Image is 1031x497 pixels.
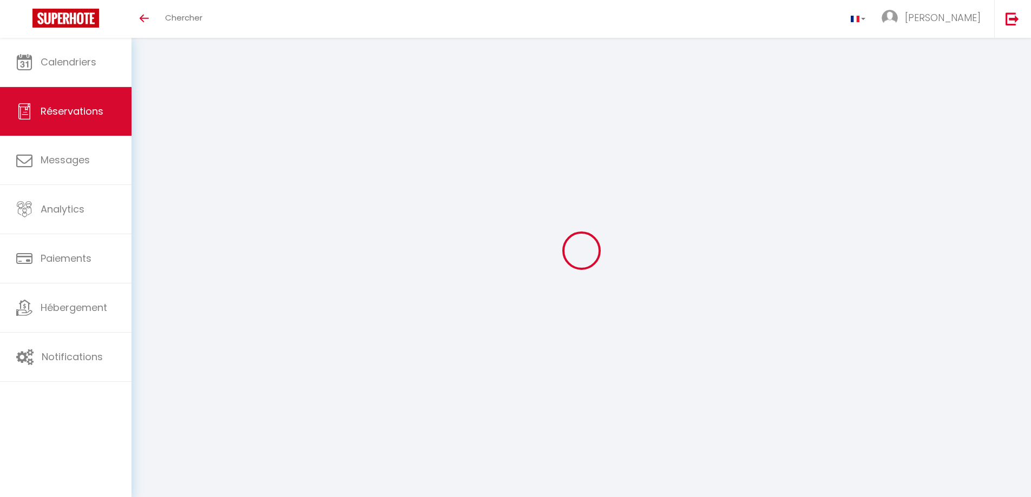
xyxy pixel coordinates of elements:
span: [PERSON_NAME] [905,11,981,24]
span: Paiements [41,251,91,265]
img: Super Booking [32,9,99,28]
span: Messages [41,153,90,167]
span: Analytics [41,202,84,216]
img: ... [882,10,898,26]
span: Hébergement [41,301,107,314]
span: Chercher [165,12,202,23]
span: Réservations [41,104,103,118]
span: Calendriers [41,55,96,69]
span: Notifications [42,350,103,363]
img: logout [1006,12,1019,25]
